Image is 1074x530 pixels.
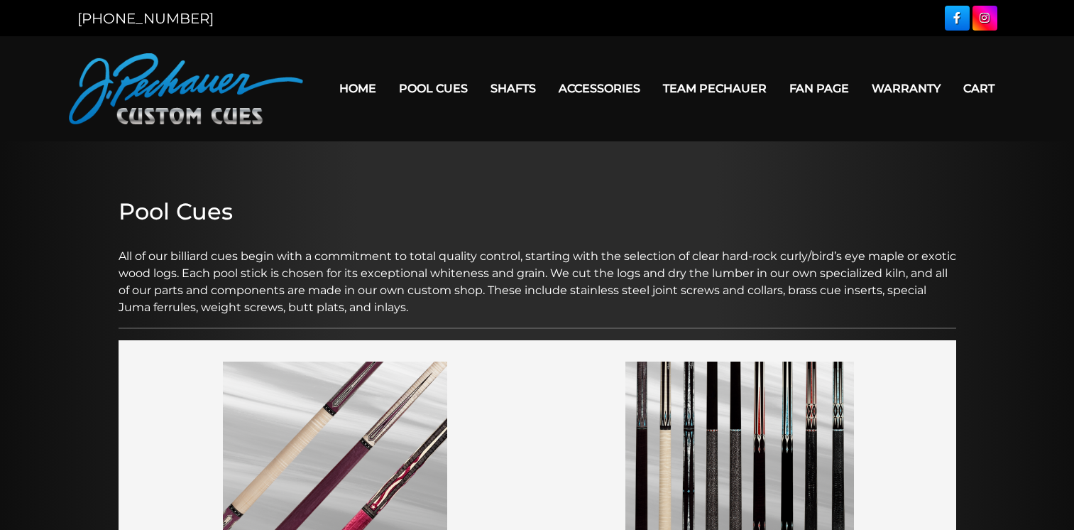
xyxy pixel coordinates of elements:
h2: Pool Cues [119,198,956,225]
a: Fan Page [778,70,860,107]
img: Pechauer Custom Cues [69,53,303,124]
a: Accessories [547,70,652,107]
p: All of our billiard cues begin with a commitment to total quality control, starting with the sele... [119,231,956,316]
a: Team Pechauer [652,70,778,107]
a: Home [328,70,388,107]
a: Pool Cues [388,70,479,107]
a: Warranty [860,70,952,107]
a: Shafts [479,70,547,107]
a: Cart [952,70,1006,107]
a: [PHONE_NUMBER] [77,10,214,27]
